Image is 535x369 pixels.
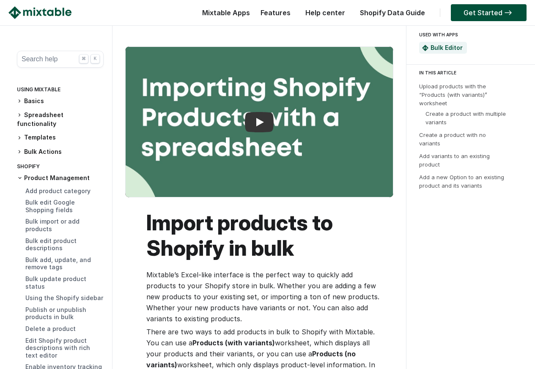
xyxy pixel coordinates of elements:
a: Add product category [25,187,91,194]
a: Bulk Editor [431,44,463,51]
a: Add variants to an existing product [419,153,490,168]
p: Mixtable’s Excel-like interface is the perfect way to quickly add products to your Shopify store ... [146,269,381,324]
h3: Bulk Actions [17,148,104,156]
a: Bulk import or add products [25,218,80,232]
div: IN THIS ARTICLE [419,69,527,77]
div: ⌘ [79,54,88,63]
a: Help center [301,8,349,17]
h1: Import products to Shopify in bulk [146,210,381,261]
a: Add a new Option to an existing product and its variants [419,174,504,189]
a: Shopify Data Guide [356,8,429,17]
button: Search help ⌘ K [17,51,104,68]
div: Mixtable Apps [198,6,250,23]
a: Upload products with the “Products (with variants)” worksheet [419,83,487,107]
a: Features [256,8,295,17]
h3: Basics [17,97,104,106]
strong: Products (with variants) [192,339,275,347]
a: Delete a product [25,325,76,332]
div: Shopify [17,161,104,174]
a: Get Started [451,4,527,21]
a: Create a product with multiple variants [425,110,506,126]
h3: Templates [17,133,104,142]
a: Bulk edit product descriptions [25,237,77,252]
h3: Spreadsheet functionality [17,111,104,128]
div: Using Mixtable [17,85,104,97]
div: K [91,54,100,63]
a: Bulk update product status [25,275,86,290]
a: Create a product with no variants [419,131,486,147]
a: Bulk add, update, and remove tags [25,256,91,271]
a: Edit Shopify product descriptions with rich text editor [25,337,90,359]
img: Mixtable Spreadsheet Bulk Editor App [422,45,428,51]
a: Using the Shopify sidebar [25,294,103,301]
a: Publish or unpublish products in bulk [25,306,86,321]
a: Bulk edit Google Shopping fields [25,199,75,213]
h3: Product Management [17,174,104,182]
img: arrow-right.svg [502,10,514,15]
img: Mixtable logo [8,6,71,19]
div: USED WITH APPS [419,30,519,40]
